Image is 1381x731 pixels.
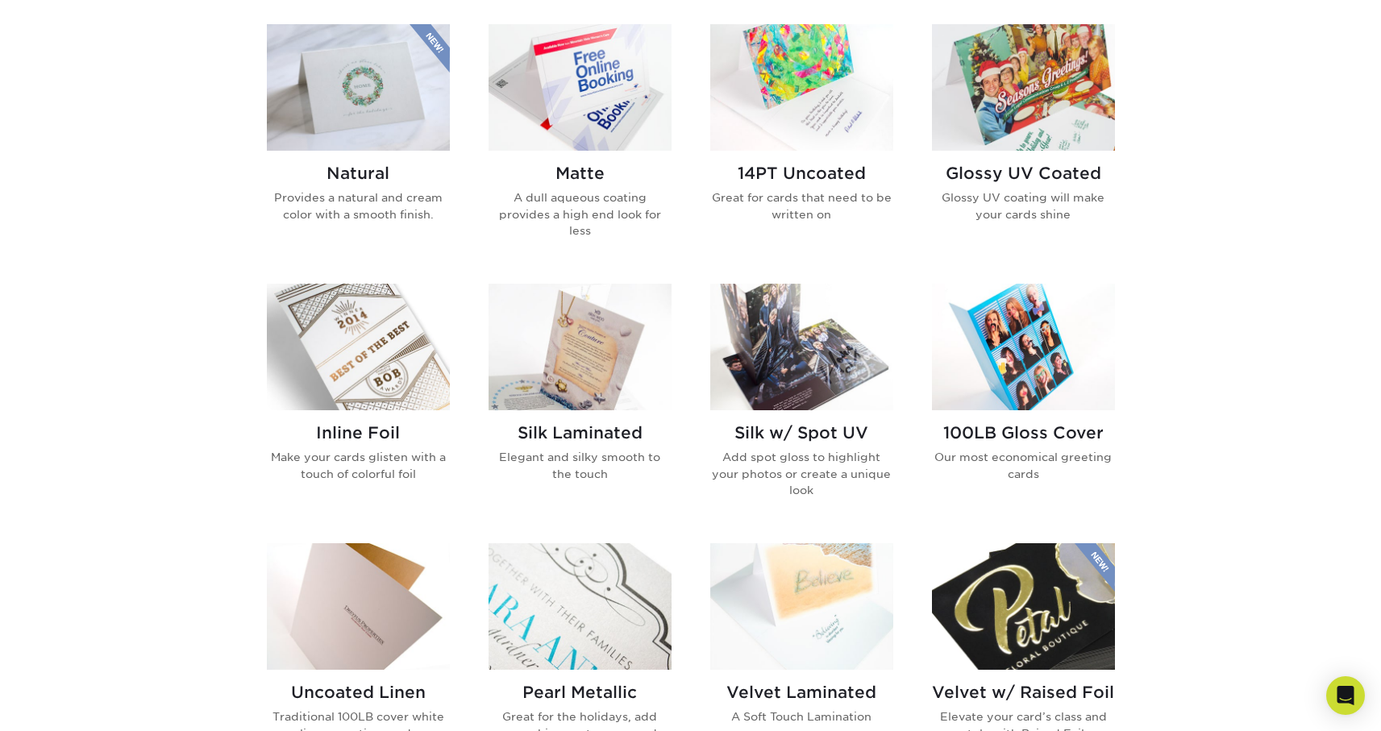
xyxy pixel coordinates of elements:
p: A Soft Touch Lamination [710,708,893,725]
img: Matte Greeting Cards [489,24,672,151]
h2: Velvet Laminated [710,683,893,702]
img: Pearl Metallic Greeting Cards [489,543,672,670]
img: Uncoated Linen Greeting Cards [267,543,450,670]
h2: Silk w/ Spot UV [710,423,893,442]
h2: Silk Laminated [489,423,672,442]
img: Silk w/ Spot UV Greeting Cards [710,284,893,410]
a: Glossy UV Coated Greeting Cards Glossy UV Coated Glossy UV coating will make your cards shine [932,24,1115,264]
p: Elegant and silky smooth to the touch [489,449,672,482]
a: Silk Laminated Greeting Cards Silk Laminated Elegant and silky smooth to the touch [489,284,672,524]
p: Make your cards glisten with a touch of colorful foil [267,449,450,482]
p: Provides a natural and cream color with a smooth finish. [267,189,450,222]
a: Natural Greeting Cards Natural Provides a natural and cream color with a smooth finish. [267,24,450,264]
h2: Inline Foil [267,423,450,442]
h2: Velvet w/ Raised Foil [932,683,1115,702]
h2: Pearl Metallic [489,683,672,702]
a: 100LB Gloss Cover Greeting Cards 100LB Gloss Cover Our most economical greeting cards [932,284,1115,524]
h2: Natural [267,164,450,183]
img: New Product [410,24,450,73]
img: Silk Laminated Greeting Cards [489,284,672,410]
h2: 100LB Gloss Cover [932,423,1115,442]
img: 14PT Uncoated Greeting Cards [710,24,893,151]
div: Open Intercom Messenger [1326,676,1365,715]
img: Glossy UV Coated Greeting Cards [932,24,1115,151]
a: Inline Foil Greeting Cards Inline Foil Make your cards glisten with a touch of colorful foil [267,284,450,524]
p: Our most economical greeting cards [932,449,1115,482]
img: Inline Foil Greeting Cards [267,284,450,410]
img: Natural Greeting Cards [267,24,450,151]
h2: Matte [489,164,672,183]
p: Glossy UV coating will make your cards shine [932,189,1115,222]
img: Velvet Laminated Greeting Cards [710,543,893,670]
p: A dull aqueous coating provides a high end look for less [489,189,672,239]
a: Silk w/ Spot UV Greeting Cards Silk w/ Spot UV Add spot gloss to highlight your photos or create ... [710,284,893,524]
a: Matte Greeting Cards Matte A dull aqueous coating provides a high end look for less [489,24,672,264]
h2: 14PT Uncoated [710,164,893,183]
p: Great for cards that need to be written on [710,189,893,222]
img: New Product [1075,543,1115,592]
h2: Uncoated Linen [267,683,450,702]
img: 100LB Gloss Cover Greeting Cards [932,284,1115,410]
a: 14PT Uncoated Greeting Cards 14PT Uncoated Great for cards that need to be written on [710,24,893,264]
p: Add spot gloss to highlight your photos or create a unique look [710,449,893,498]
h2: Glossy UV Coated [932,164,1115,183]
img: Velvet w/ Raised Foil Greeting Cards [932,543,1115,670]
